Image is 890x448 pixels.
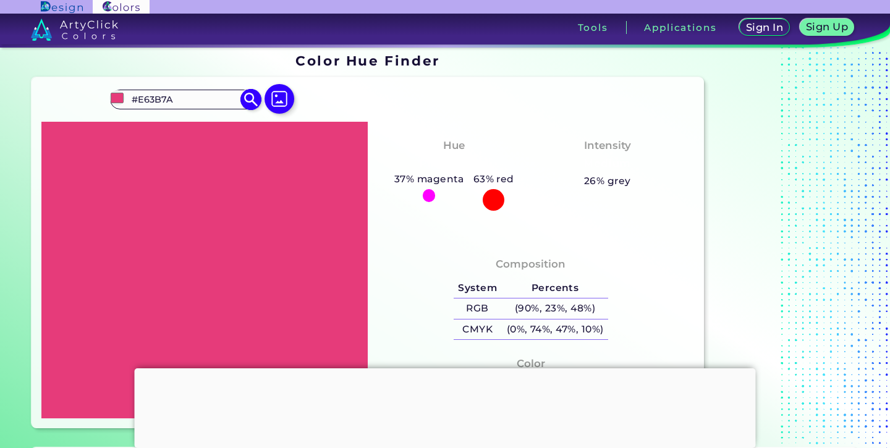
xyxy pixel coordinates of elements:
h5: CMYK [454,319,502,340]
img: icon search [240,89,261,111]
h5: Percents [502,278,608,298]
h3: Tools [578,23,608,32]
img: icon picture [265,84,294,114]
h4: Color [517,355,545,373]
h5: RGB [454,298,502,319]
a: Sign Up [801,19,853,36]
h5: (0%, 74%, 47%, 10%) [502,319,608,340]
h5: 26% grey [584,173,631,189]
h4: Intensity [584,137,631,154]
h5: 37% magenta [389,171,468,187]
h4: Composition [496,255,566,273]
img: ArtyClick Design logo [41,1,82,13]
h4: Hue [443,137,465,154]
a: Sign In [740,19,789,36]
h3: Medium [578,156,637,171]
img: logo_artyclick_colors_white.svg [31,19,118,41]
h5: Sign Up [807,22,847,32]
h5: Sign In [747,23,782,33]
h3: Pinkish Red [413,156,494,171]
h5: 63% red [468,171,519,187]
h5: System [454,278,502,298]
h5: (90%, 23%, 48%) [502,298,608,319]
iframe: Advertisement [135,368,756,445]
h1: Color Hue Finder [295,51,439,70]
input: type color.. [127,91,242,108]
h3: Applications [644,23,716,32]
